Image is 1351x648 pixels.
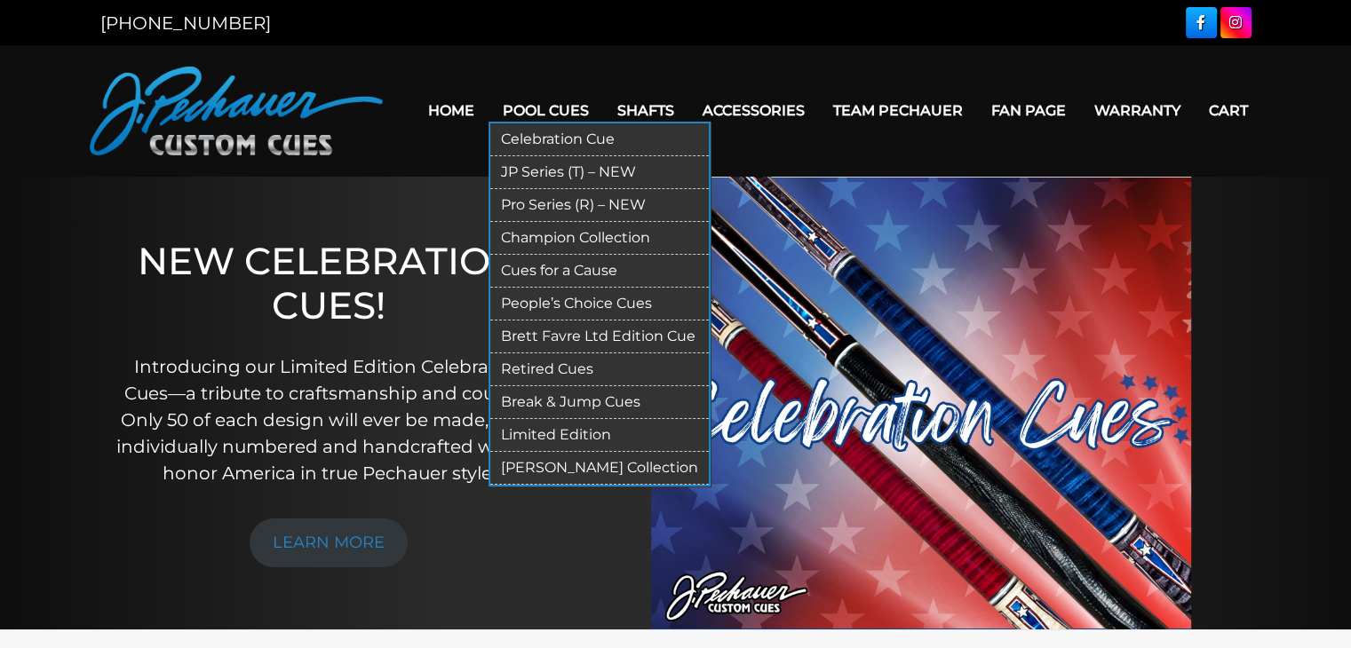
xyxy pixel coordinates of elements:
[490,353,709,386] a: Retired Cues
[603,88,688,133] a: Shafts
[110,239,547,328] h1: NEW CELEBRATION CUES!
[490,288,709,320] a: People’s Choice Cues
[688,88,819,133] a: Accessories
[490,419,709,452] a: Limited Edition
[490,452,709,485] a: [PERSON_NAME] Collection
[490,320,709,353] a: Brett Favre Ltd Edition Cue
[110,353,547,486] p: Introducing our Limited Edition Celebration Cues—a tribute to craftsmanship and country. Only 50 ...
[490,123,709,156] a: Celebration Cue
[414,88,489,133] a: Home
[490,156,709,189] a: JP Series (T) – NEW
[1195,88,1262,133] a: Cart
[1080,88,1195,133] a: Warranty
[490,222,709,255] a: Champion Collection
[490,255,709,288] a: Cues for a Cause
[100,12,271,34] a: [PHONE_NUMBER]
[489,88,603,133] a: Pool Cues
[819,88,977,133] a: Team Pechauer
[490,189,709,222] a: Pro Series (R) – NEW
[90,67,383,155] img: Pechauer Custom Cues
[250,518,408,567] a: LEARN MORE
[977,88,1080,133] a: Fan Page
[490,386,709,419] a: Break & Jump Cues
